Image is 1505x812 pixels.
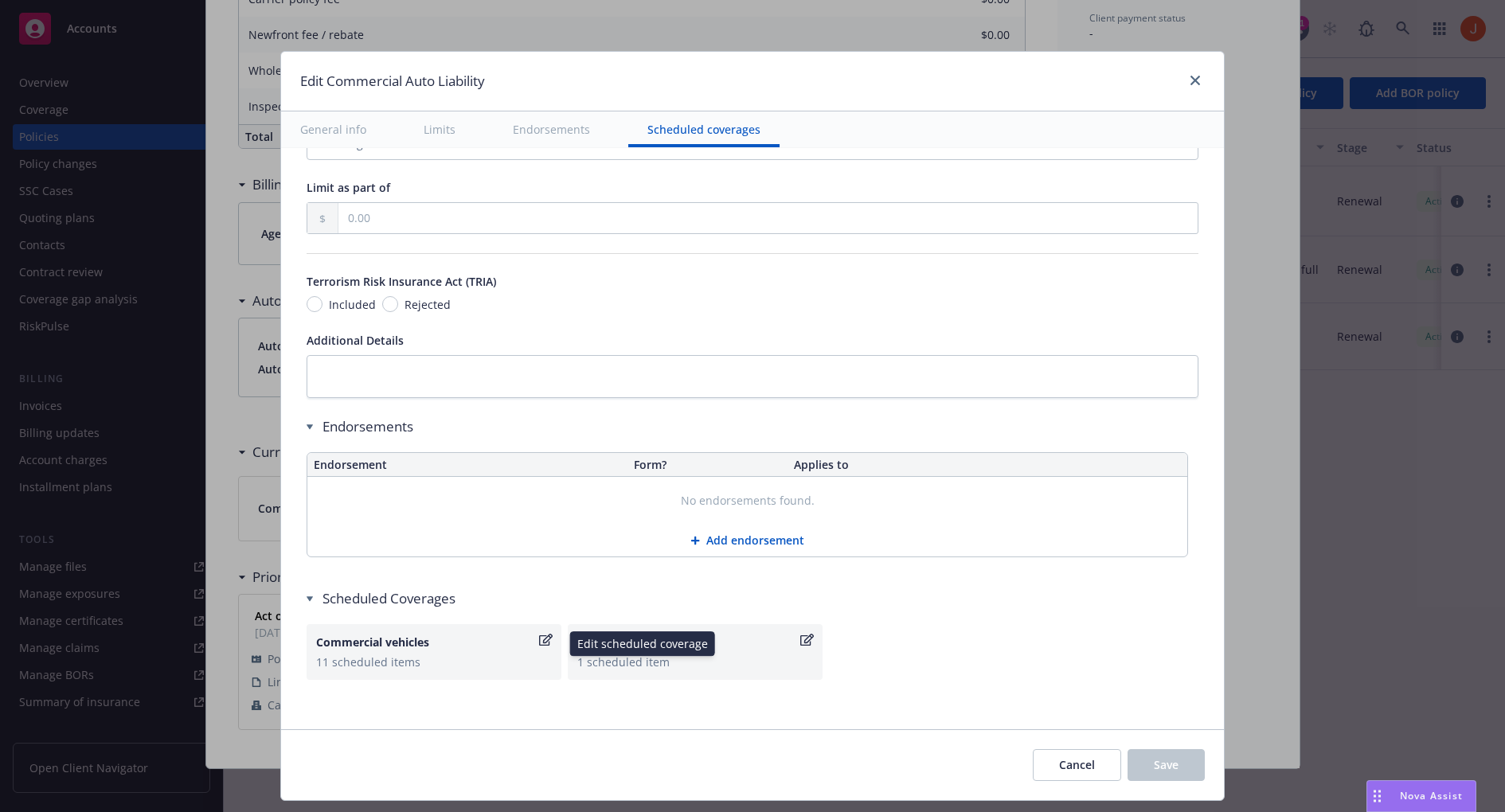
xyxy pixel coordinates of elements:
button: Drivers1 scheduled item [568,624,823,680]
div: Edit scheduled coverage [570,631,715,656]
span: Nova Assist [1400,789,1463,802]
div: 11 scheduled items [316,654,552,670]
button: Scheduled coverages [628,111,780,147]
span: Included [329,296,376,313]
th: Applies to [788,453,1187,477]
button: Limits [405,111,475,147]
h1: Edit Commercial Auto Liability [300,71,485,92]
div: Drag to move [1367,781,1387,811]
input: 0.00 [338,203,1198,233]
span: No endorsements found. [681,493,815,509]
button: General info [281,111,385,147]
span: Rejected [405,296,451,313]
button: Commercial vehicles11 scheduled items [307,624,561,680]
span: Limit as part of [307,180,390,195]
span: Additional Details [307,333,404,348]
input: Included [307,296,322,312]
span: Terrorism Risk Insurance Act (TRIA) [307,274,496,289]
button: Endorsements [494,111,609,147]
th: Endorsement [307,453,627,477]
div: Commercial vehicles [316,634,536,650]
th: Form? [627,453,788,477]
button: Add endorsement [307,525,1187,556]
button: Nova Assist [1366,780,1476,812]
div: Endorsements [307,417,1188,436]
input: Rejected [382,296,398,312]
div: Scheduled Coverages [307,589,1198,608]
div: 1 scheduled item [577,654,813,670]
